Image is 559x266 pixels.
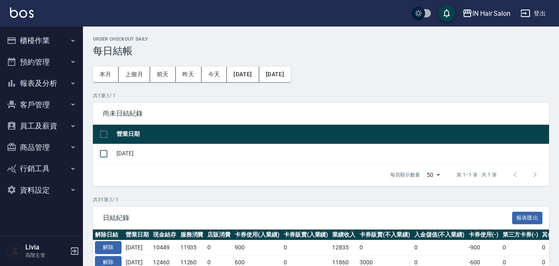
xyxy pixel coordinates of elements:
[457,171,497,179] p: 第 1–1 筆 共 1 筆
[282,240,331,255] td: 0
[124,240,151,255] td: [DATE]
[3,179,80,201] button: 資料設定
[93,67,119,82] button: 本月
[176,67,202,82] button: 昨天
[25,243,68,251] h5: Livia
[412,230,467,240] th: 入金儲值(不入業績)
[10,7,34,18] img: Logo
[438,5,455,22] button: save
[151,240,178,255] td: 10449
[227,67,259,82] button: [DATE]
[3,51,80,73] button: 預約管理
[124,230,151,240] th: 營業日期
[467,230,501,240] th: 卡券使用(-)
[330,230,357,240] th: 業績收入
[114,144,549,163] td: [DATE]
[3,115,80,137] button: 員工及薪資
[357,230,412,240] th: 卡券販賣(不入業績)
[501,240,540,255] td: 0
[472,8,510,19] div: IN Hair Salon
[93,36,549,42] h2: Order checkout daily
[259,67,291,82] button: [DATE]
[3,158,80,179] button: 行銷工具
[501,230,540,240] th: 第三方卡券(-)
[93,196,549,203] p: 共 31 筆, 1 / 1
[119,67,150,82] button: 上個月
[357,240,412,255] td: 0
[282,230,331,240] th: 卡券販賣(入業績)
[151,230,178,240] th: 現金結存
[93,45,549,57] h3: 每日結帳
[25,251,68,259] p: 高階主管
[512,212,543,225] button: 報表匯出
[205,240,233,255] td: 0
[517,6,549,21] button: 登出
[467,240,501,255] td: -900
[178,240,206,255] td: 11935
[93,92,549,99] p: 共 1 筆, 1 / 1
[93,230,124,240] th: 解除日結
[3,94,80,116] button: 客戶管理
[103,214,512,222] span: 日結紀錄
[202,67,227,82] button: 今天
[233,230,282,240] th: 卡券使用(入業績)
[103,109,539,118] span: 尚未日結紀錄
[95,241,122,254] button: 解除
[512,213,543,221] a: 報表匯出
[390,171,420,179] p: 每頁顯示數量
[3,73,80,94] button: 報表及分析
[178,230,206,240] th: 服務消費
[459,5,514,22] button: IN Hair Salon
[114,125,549,144] th: 營業日期
[7,243,23,259] img: Person
[233,240,282,255] td: 900
[150,67,176,82] button: 前天
[205,230,233,240] th: 店販消費
[330,240,357,255] td: 12835
[423,164,443,186] div: 50
[3,30,80,51] button: 櫃檯作業
[3,137,80,158] button: 商品管理
[412,240,467,255] td: 0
